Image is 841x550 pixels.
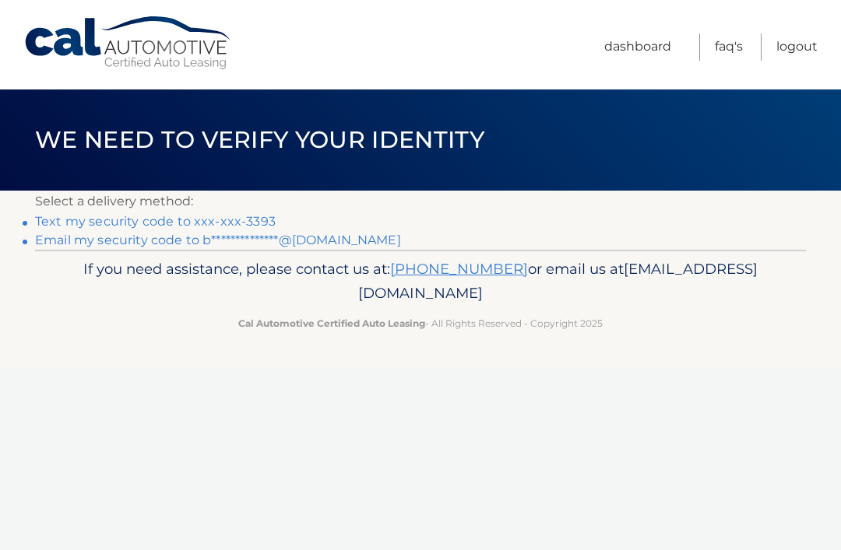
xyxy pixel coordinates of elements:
a: FAQ's [715,33,743,61]
a: Cal Automotive [23,16,234,71]
strong: Cal Automotive Certified Auto Leasing [238,317,425,329]
a: Logout [776,33,818,61]
a: [PHONE_NUMBER] [390,260,528,278]
p: - All Rights Reserved - Copyright 2025 [58,315,783,331]
p: Select a delivery method: [35,191,806,212]
a: Dashboard [604,33,671,61]
p: If you need assistance, please contact us at: or email us at [58,257,783,307]
span: We need to verify your identity [35,125,484,154]
a: Text my security code to xxx-xxx-3393 [35,214,276,229]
